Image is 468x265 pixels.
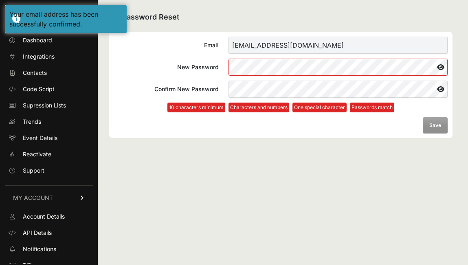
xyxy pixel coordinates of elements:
[109,11,453,24] h2: Password Reset
[229,81,448,98] input: Confirm New Password
[5,164,93,177] a: Support
[23,118,41,126] span: Trends
[5,210,93,223] a: Account Details
[229,37,448,54] input: Email
[5,243,93,256] a: Notifications
[114,63,219,71] div: New Password
[13,194,53,202] span: MY ACCOUNT
[23,150,51,158] span: Reactivate
[114,85,219,93] div: Confirm New Password
[23,245,56,253] span: Notifications
[23,166,44,175] span: Support
[5,83,93,96] a: Code Script
[23,101,66,110] span: Supression Lists
[114,41,219,49] div: Email
[23,134,57,142] span: Event Details
[5,99,93,112] a: Supression Lists
[23,85,55,93] span: Code Script
[23,36,52,44] span: Dashboard
[229,59,448,76] input: New Password
[5,148,93,161] a: Reactivate
[5,50,93,63] a: Integrations
[5,185,93,210] a: MY ACCOUNT
[23,69,47,77] span: Contacts
[23,212,65,221] span: Account Details
[350,103,394,112] li: Passwords match
[5,34,93,47] a: Dashboard
[23,229,52,237] span: API Details
[5,131,93,145] a: Event Details
[9,9,123,29] div: Your email address has been successfully confirmed.
[5,115,93,128] a: Trends
[5,66,93,79] a: Contacts
[23,53,55,61] span: Integrations
[167,103,225,112] li: 10 characters minimum
[292,103,347,112] li: One special character
[229,103,289,112] li: Characters and numbers
[5,226,93,239] a: API Details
